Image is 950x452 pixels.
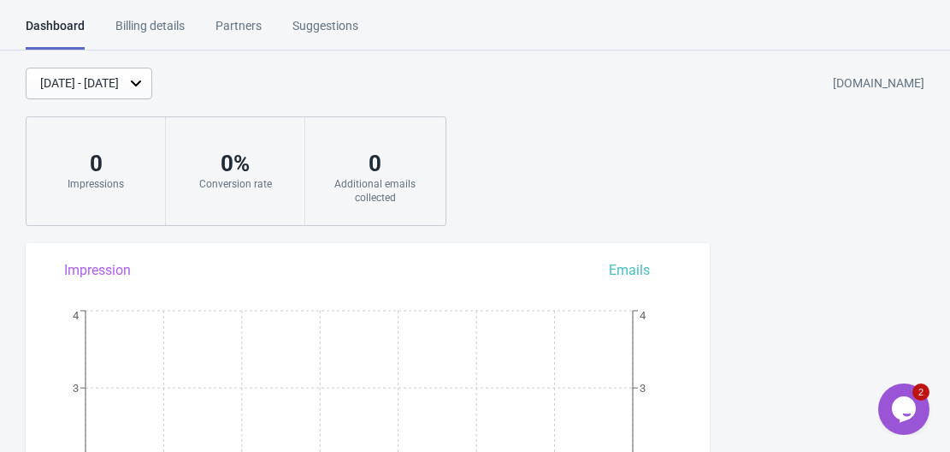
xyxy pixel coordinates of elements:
[44,150,148,177] div: 0
[640,382,646,395] tspan: 3
[322,177,428,205] div: Additional emails collected
[26,17,85,50] div: Dashboard
[73,309,80,322] tspan: 4
[183,177,287,191] div: Conversion rate
[878,384,933,435] iframe: chat widget
[183,150,287,177] div: 0 %
[322,150,428,177] div: 0
[833,68,924,99] div: [DOMAIN_NAME]
[640,309,646,322] tspan: 4
[73,382,79,395] tspan: 3
[115,17,185,47] div: Billing details
[292,17,358,47] div: Suggestions
[44,177,148,191] div: Impressions
[215,17,262,47] div: Partners
[40,74,119,92] div: [DATE] - [DATE]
